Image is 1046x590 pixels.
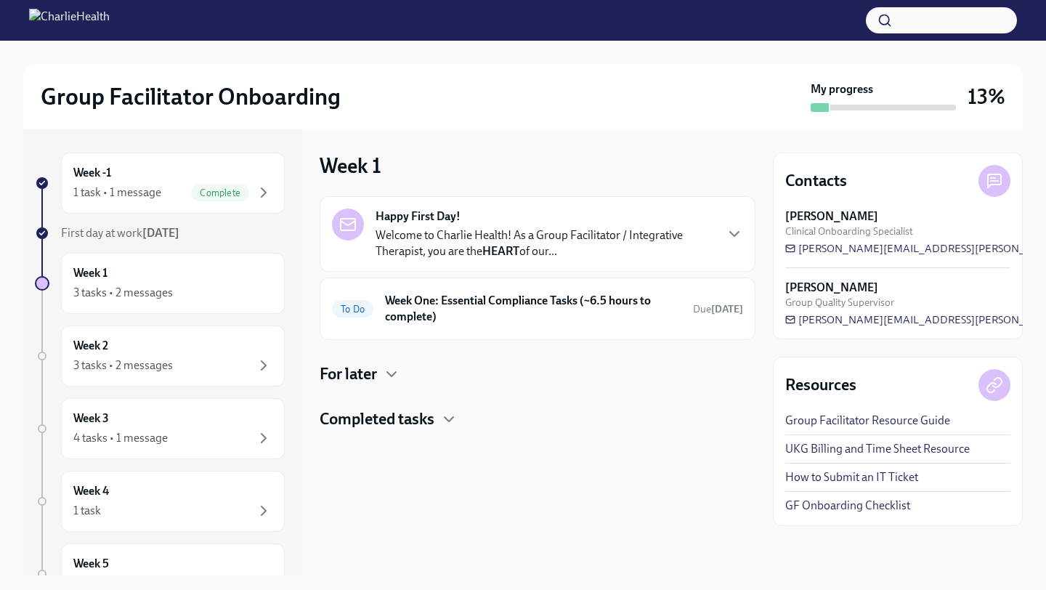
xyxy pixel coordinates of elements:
h6: Week 2 [73,338,108,354]
a: First day at work[DATE] [35,225,285,241]
a: UKG Billing and Time Sheet Resource [785,441,970,457]
a: Week 13 tasks • 2 messages [35,253,285,314]
a: Week 41 task [35,471,285,532]
h2: Group Facilitator Onboarding [41,82,341,111]
strong: Happy First Day! [376,209,461,225]
h3: Week 1 [320,153,381,179]
a: Week 23 tasks • 2 messages [35,326,285,387]
img: CharlieHealth [29,9,110,32]
div: 1 task [73,503,101,519]
span: September 9th, 2025 10:00 [693,302,743,316]
strong: My progress [811,81,873,97]
h6: Week 5 [73,556,109,572]
span: Clinical Onboarding Specialist [785,225,913,238]
h4: Completed tasks [320,408,434,430]
h6: Week 4 [73,483,109,499]
div: 3 tasks • 2 messages [73,357,173,373]
strong: HEART [482,244,519,258]
strong: [PERSON_NAME] [785,280,878,296]
h4: For later [320,363,377,385]
strong: [DATE] [142,226,179,240]
h6: Week -1 [73,165,111,181]
a: Week -11 task • 1 messageComplete [35,153,285,214]
a: Week 34 tasks • 1 message [35,398,285,459]
strong: [PERSON_NAME] [785,209,878,225]
h6: Week 3 [73,411,109,427]
div: For later [320,363,755,385]
a: Group Facilitator Resource Guide [785,413,950,429]
h4: Contacts [785,170,847,192]
div: 1 task • 1 message [73,185,161,201]
span: Group Quality Supervisor [785,296,894,310]
a: To DoWeek One: Essential Compliance Tasks (~6.5 hours to complete)Due[DATE] [332,290,743,328]
span: Due [693,303,743,315]
a: GF Onboarding Checklist [785,498,910,514]
div: 4 tasks • 1 message [73,430,168,446]
h4: Resources [785,374,856,396]
h6: Week One: Essential Compliance Tasks (~6.5 hours to complete) [385,293,681,325]
a: How to Submit an IT Ticket [785,469,918,485]
strong: [DATE] [711,303,743,315]
p: Welcome to Charlie Health! As a Group Facilitator / Integrative Therapist, you are the of our... [376,227,714,259]
div: Completed tasks [320,408,755,430]
span: Complete [191,187,249,198]
h6: Week 1 [73,265,108,281]
span: To Do [332,304,373,315]
h3: 13% [968,84,1005,110]
div: 3 tasks • 2 messages [73,285,173,301]
span: First day at work [61,226,179,240]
